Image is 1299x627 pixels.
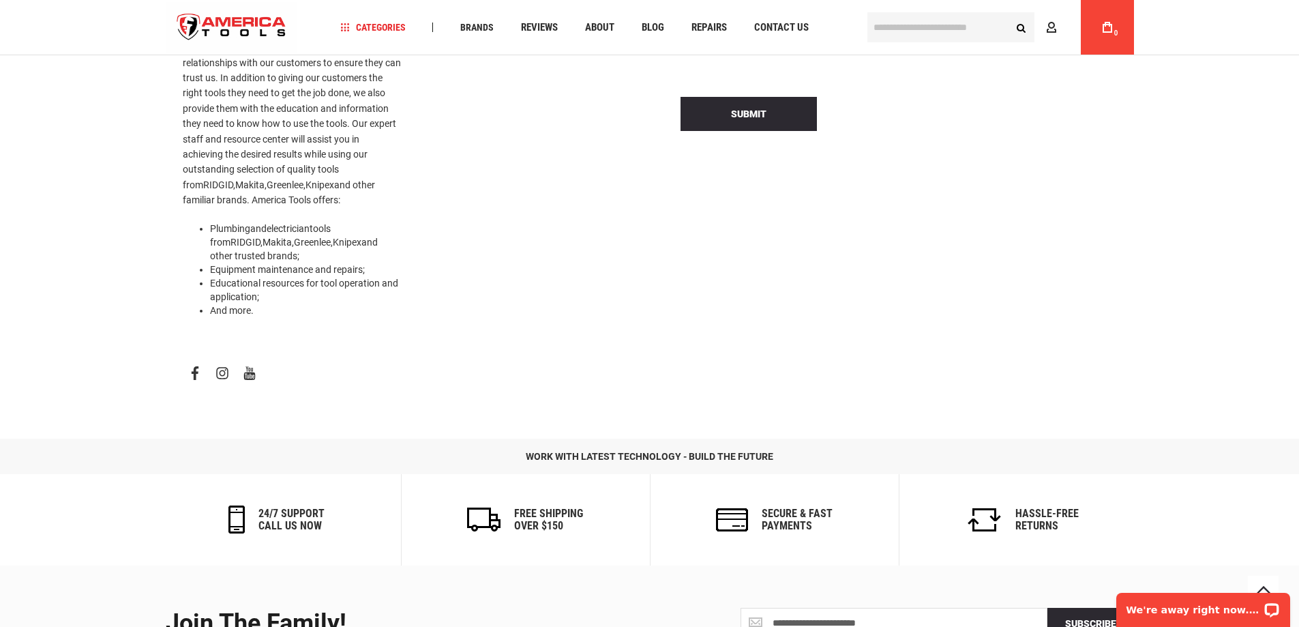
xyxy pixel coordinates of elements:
[333,237,361,248] a: Knipex
[514,508,583,531] h6: Free Shipping Over $150
[1009,14,1034,40] button: Search
[210,276,401,304] li: Educational resources for tool operation and application;
[235,179,265,190] a: Makita
[334,18,412,37] a: Categories
[1107,584,1299,627] iframe: LiveChat chat widget
[294,237,331,248] a: Greenlee
[340,23,406,32] span: Categories
[685,18,733,37] a: Repairs
[267,179,303,190] a: Greenlee
[305,179,334,190] a: Knipex
[460,23,494,32] span: Brands
[585,23,614,33] span: About
[230,237,260,248] a: RIDGID
[166,2,298,53] a: store logo
[731,108,766,119] span: Submit
[210,264,363,275] a: Equipment maintenance and repairs
[636,18,670,37] a: Blog
[515,18,564,37] a: Reviews
[748,18,815,37] a: Contact Us
[691,23,727,33] span: Repairs
[210,263,401,276] li: ;
[1015,508,1079,531] h6: Hassle-Free Returns
[263,237,292,248] a: Makita
[1114,29,1118,37] span: 0
[762,508,833,531] h6: secure & fast payments
[210,223,250,234] a: Plumbing
[166,2,298,53] img: America Tools
[210,304,401,317] li: And more.
[203,179,233,190] a: RIDGID
[754,23,809,33] span: Contact Us
[681,97,817,131] button: Submit
[579,18,621,37] a: About
[454,18,500,37] a: Brands
[258,508,325,531] h6: 24/7 support call us now
[210,222,401,263] li: and tools from , , , and other trusted brands;
[521,23,558,33] span: Reviews
[267,223,310,234] a: electrician
[642,23,664,33] span: Blog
